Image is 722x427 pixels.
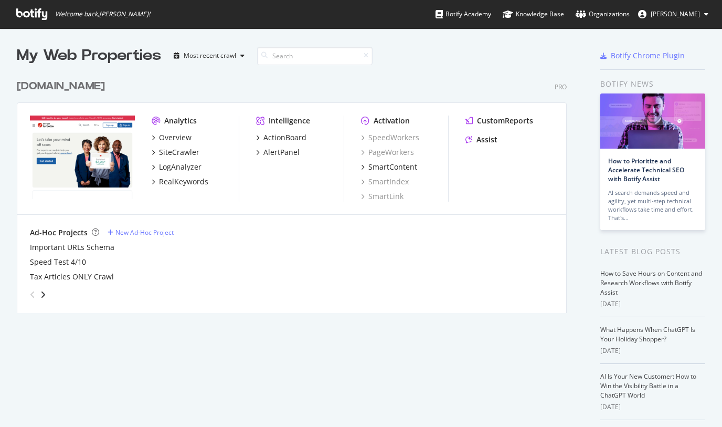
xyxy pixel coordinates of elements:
[600,269,702,297] a: How to Save Hours on Content and Research Workflows with Botify Assist
[436,9,491,19] div: Botify Academy
[608,189,697,222] div: AI search demands speed and agility, yet multi-step technical workflows take time and effort. Tha...
[17,45,161,66] div: My Web Properties
[608,157,684,183] a: How to Prioritize and Accelerate Technical SEO with Botify Assist
[600,299,705,309] div: [DATE]
[465,134,497,145] a: Assist
[152,176,208,187] a: RealKeywords
[30,227,88,238] div: Ad-Hoc Projects
[600,246,705,257] div: Latest Blog Posts
[361,191,404,202] a: SmartLink
[263,132,306,143] div: ActionBoard
[651,9,700,18] span: Natalie Eisen
[600,372,696,400] a: AI Is Your New Customer: How to Win the Visibility Battle in a ChatGPT World
[30,242,114,253] a: Important URLs Schema
[630,6,717,23] button: [PERSON_NAME]
[361,147,414,158] a: PageWorkers
[477,116,533,126] div: CustomReports
[476,134,497,145] div: Assist
[263,147,300,158] div: AlertPanel
[257,47,373,65] input: Search
[600,346,705,356] div: [DATE]
[115,228,174,237] div: New Ad-Hoc Project
[30,116,135,200] img: turbotax.intuit.com
[159,147,199,158] div: SiteCrawler
[555,82,567,91] div: Pro
[30,272,114,282] a: Tax Articles ONLY Crawl
[152,132,192,143] a: Overview
[55,10,150,18] span: Welcome back, [PERSON_NAME] !
[152,147,199,158] a: SiteCrawler
[184,53,236,59] div: Most recent crawl
[17,66,575,313] div: grid
[361,162,417,172] a: SmartContent
[169,47,249,64] button: Most recent crawl
[600,93,705,149] img: How to Prioritize and Accelerate Technical SEO with Botify Assist
[256,132,306,143] a: ActionBoard
[164,116,197,126] div: Analytics
[256,147,300,158] a: AlertPanel
[17,79,109,94] a: [DOMAIN_NAME]
[17,79,105,94] div: [DOMAIN_NAME]
[152,162,201,172] a: LogAnalyzer
[30,257,86,267] a: Speed Test 4/10
[465,116,533,126] a: CustomReports
[159,162,201,172] div: LogAnalyzer
[374,116,410,126] div: Activation
[600,325,695,343] a: What Happens When ChatGPT Is Your Holiday Shopper?
[576,9,630,19] div: Organizations
[368,162,417,172] div: SmartContent
[503,9,564,19] div: Knowledge Base
[269,116,310,126] div: Intelligence
[600,50,685,61] a: Botify Chrome Plugin
[361,132,419,143] a: SpeedWorkers
[159,132,192,143] div: Overview
[600,78,705,90] div: Botify news
[159,176,208,187] div: RealKeywords
[361,176,409,187] a: SmartIndex
[108,228,174,237] a: New Ad-Hoc Project
[26,286,39,303] div: angle-left
[600,402,705,412] div: [DATE]
[611,50,685,61] div: Botify Chrome Plugin
[39,289,47,300] div: angle-right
